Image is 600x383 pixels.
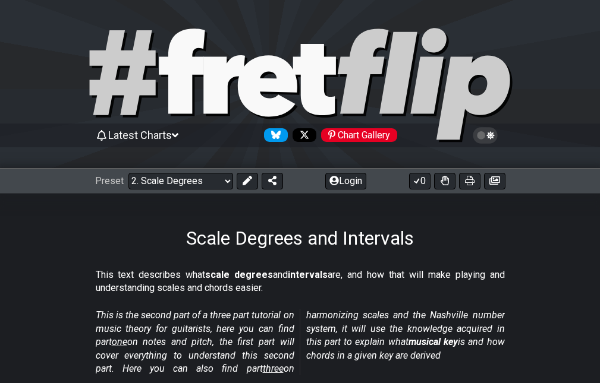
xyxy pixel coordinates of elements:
[205,269,273,280] strong: scale degrees
[263,363,284,374] span: three
[259,128,288,142] a: Follow #fretflip at Bluesky
[262,173,283,189] button: Share Preset
[321,128,397,142] div: Chart Gallery
[484,173,505,189] button: Create image
[459,173,480,189] button: Print
[409,336,458,347] strong: musical key
[316,128,397,142] a: #fretflip at Pinterest
[434,173,456,189] button: Toggle Dexterity for all fretkits
[288,128,316,142] a: Follow #fretflip at X
[409,173,431,189] button: 0
[96,309,505,374] em: This is the second part of a three part tutorial on music theory for guitarists, here you can fin...
[186,227,414,249] h1: Scale Degrees and Intervals
[108,129,172,141] span: Latest Charts
[96,268,505,295] p: This text describes what and are, and how that will make playing and understanding scales and cho...
[288,269,328,280] strong: intervals
[479,130,492,141] span: Toggle light / dark theme
[95,175,124,186] span: Preset
[128,173,233,189] select: Preset
[112,336,127,347] span: one
[237,173,258,189] button: Edit Preset
[325,173,366,189] button: Login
